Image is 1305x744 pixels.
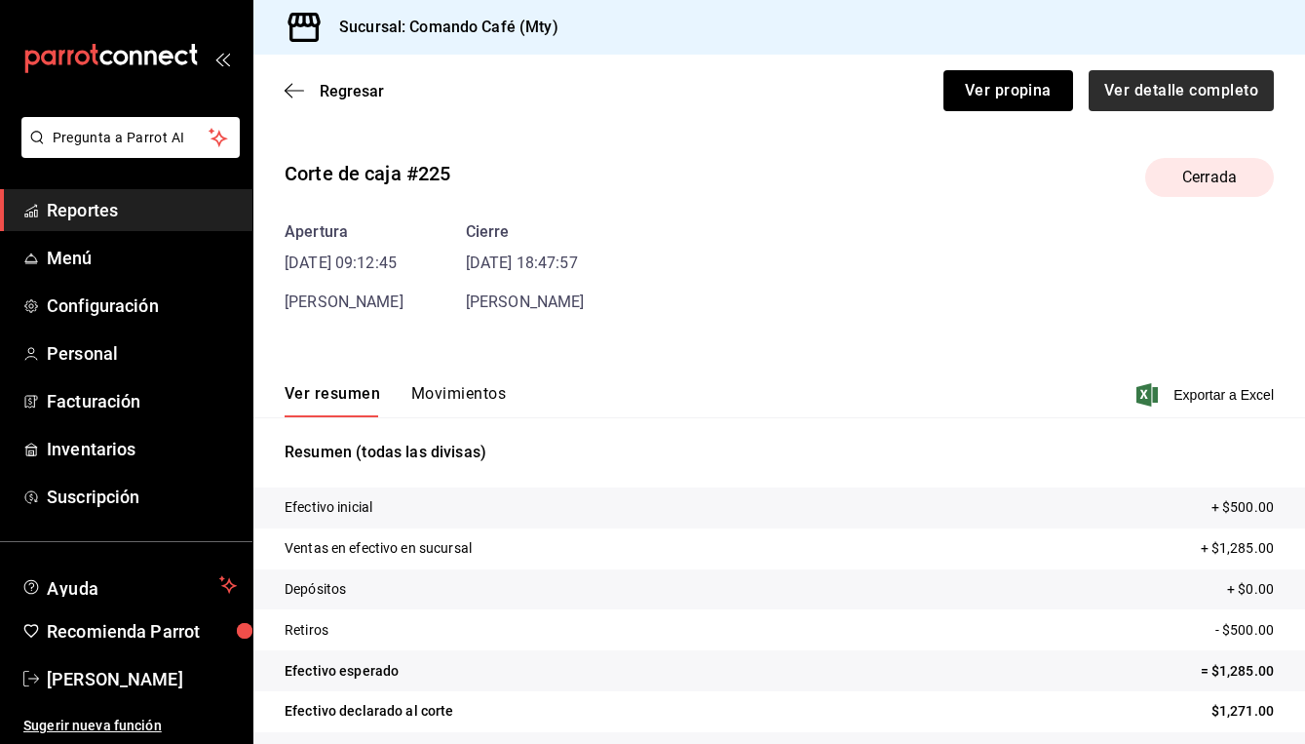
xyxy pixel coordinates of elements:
[285,384,380,417] button: Ver resumen
[1171,166,1248,189] span: Cerrada
[285,441,1274,464] p: Resumen (todas las divisas)
[285,661,399,682] p: Efectivo esperado
[466,293,585,311] span: [PERSON_NAME]
[53,128,210,148] span: Pregunta a Parrot AI
[1201,538,1274,559] p: + $1,285.00
[23,716,237,736] span: Sugerir nueva función
[1089,70,1274,111] button: Ver detalle completo
[47,340,237,367] span: Personal
[47,618,237,645] span: Recomienda Parrot
[285,220,403,244] div: Apertura
[285,82,384,100] button: Regresar
[466,252,585,275] time: [DATE] 18:47:57
[47,245,237,271] span: Menú
[285,252,403,275] time: [DATE] 09:12:45
[47,436,237,462] span: Inventarios
[1227,579,1274,600] p: + $0.00
[1140,383,1274,407] button: Exportar a Excel
[47,388,237,414] span: Facturación
[47,666,237,692] span: [PERSON_NAME]
[466,220,585,244] div: Cierre
[285,620,328,641] p: Retiros
[47,484,237,510] span: Suscripción
[1211,497,1274,518] p: + $500.00
[285,701,454,722] p: Efectivo declarado al corte
[21,117,240,158] button: Pregunta a Parrot AI
[285,579,346,600] p: Depósitos
[47,573,211,597] span: Ayuda
[47,197,237,223] span: Reportes
[320,82,384,100] span: Regresar
[47,293,237,319] span: Configuración
[1215,620,1274,641] p: - $500.00
[214,51,230,66] button: open_drawer_menu
[285,159,450,188] div: Corte de caja #225
[943,70,1073,111] button: Ver propina
[285,538,472,559] p: Ventas en efectivo en sucursal
[285,384,506,417] div: navigation tabs
[285,293,403,311] span: [PERSON_NAME]
[324,16,558,39] h3: Sucursal: Comando Café (Mty)
[1201,661,1274,682] p: = $1,285.00
[411,384,506,417] button: Movimientos
[14,141,240,162] a: Pregunta a Parrot AI
[285,497,372,518] p: Efectivo inicial
[1211,701,1274,722] p: $1,271.00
